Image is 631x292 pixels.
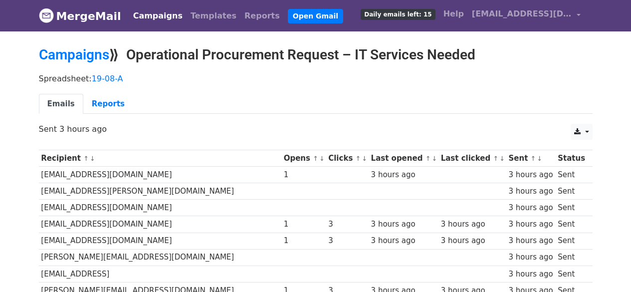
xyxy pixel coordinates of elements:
div: 3 hours ago [371,235,436,247]
td: Sent [555,183,587,200]
th: Clicks [326,150,368,167]
a: ↓ [362,155,367,162]
a: ↓ [319,155,325,162]
td: Sent [555,266,587,282]
a: ↓ [431,155,437,162]
a: [EMAIL_ADDRESS][DOMAIN_NAME] [468,4,585,27]
p: Spreadsheet: [39,73,593,84]
td: [EMAIL_ADDRESS] [39,266,281,282]
a: Templates [187,6,240,26]
div: 3 hours ago [441,219,504,230]
a: ↑ [313,155,318,162]
div: 3 hours ago [371,219,436,230]
td: [EMAIL_ADDRESS][DOMAIN_NAME] [39,200,281,216]
div: 3 [328,235,366,247]
div: 3 [328,219,366,230]
td: Sent [555,167,587,183]
a: ↓ [90,155,95,162]
p: Sent 3 hours ago [39,124,593,134]
a: Open Gmail [288,9,343,23]
a: Help [439,4,468,24]
div: 3 hours ago [508,169,553,181]
a: ↑ [356,155,361,162]
td: Sent [555,249,587,266]
a: ↑ [531,155,536,162]
th: Last opened [369,150,438,167]
div: 3 hours ago [508,219,553,230]
div: 3 hours ago [508,235,553,247]
a: MergeMail [39,5,121,26]
a: Emails [39,94,83,114]
a: ↑ [493,155,498,162]
a: Daily emails left: 15 [357,4,439,24]
div: 3 hours ago [508,202,553,214]
th: Last clicked [438,150,506,167]
img: MergeMail logo [39,8,54,23]
th: Sent [506,150,556,167]
td: Sent [555,200,587,216]
span: Daily emails left: 15 [361,9,435,20]
a: ↓ [537,155,542,162]
td: [EMAIL_ADDRESS][DOMAIN_NAME] [39,216,281,233]
td: [PERSON_NAME][EMAIL_ADDRESS][DOMAIN_NAME] [39,249,281,266]
div: 3 hours ago [371,169,436,181]
th: Status [555,150,587,167]
a: Reports [83,94,133,114]
div: 3 hours ago [441,235,504,247]
th: Opens [281,150,326,167]
td: [EMAIL_ADDRESS][PERSON_NAME][DOMAIN_NAME] [39,183,281,200]
td: [EMAIL_ADDRESS][DOMAIN_NAME] [39,167,281,183]
div: 3 hours ago [508,269,553,280]
td: Sent [555,233,587,249]
span: [EMAIL_ADDRESS][DOMAIN_NAME] [472,8,572,20]
td: [EMAIL_ADDRESS][DOMAIN_NAME] [39,233,281,249]
a: Campaigns [39,46,109,63]
a: Reports [240,6,284,26]
div: 3 hours ago [508,252,553,263]
th: Recipient [39,150,281,167]
a: ↑ [83,155,89,162]
a: ↑ [425,155,431,162]
div: 1 [284,235,324,247]
h2: ⟫ Operational Procurement Request – IT Services Needed [39,46,593,63]
a: Campaigns [129,6,187,26]
td: Sent [555,216,587,233]
div: 1 [284,169,324,181]
a: 19-08-A [92,74,123,83]
div: 3 hours ago [508,186,553,197]
div: 1 [284,219,324,230]
a: ↓ [499,155,505,162]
